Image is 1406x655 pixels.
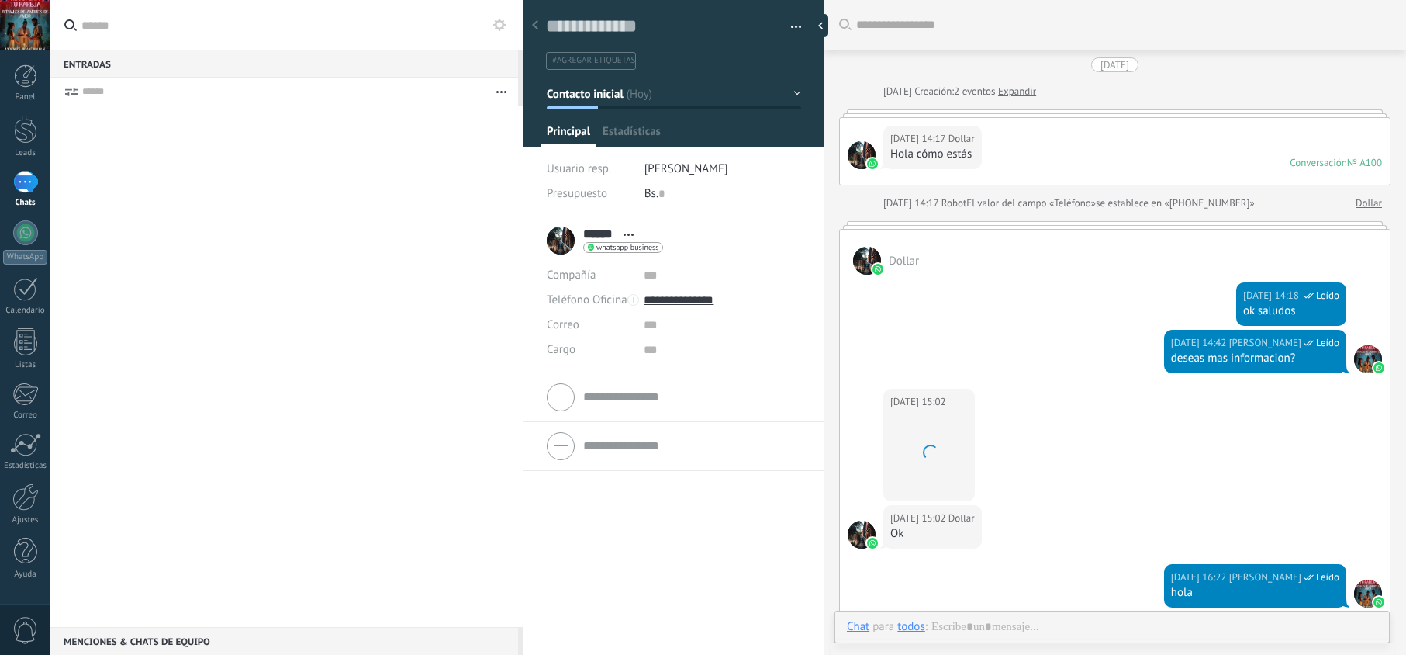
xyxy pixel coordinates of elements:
span: whatsapp business [596,244,658,251]
div: [DATE] [1100,57,1129,72]
div: Cargo [547,338,632,362]
button: Teléfono Oficina [547,288,627,313]
span: Principal [547,124,590,147]
span: Dollar [848,521,876,549]
div: Presupuesto [547,182,633,206]
div: Bs. [644,182,801,206]
div: Listas [3,360,48,370]
div: [DATE] 16:22 [1171,570,1229,585]
span: Correo [547,317,579,332]
div: WhatsApp [3,250,47,265]
div: [DATE] 14:42 [1171,335,1229,351]
div: [DATE] 15:02 [890,511,948,526]
div: Entradas [50,50,518,78]
span: Robot [941,196,966,210]
span: 2 eventos [954,84,995,99]
div: todos [897,619,924,633]
div: [DATE] [883,84,914,99]
div: hola [1171,585,1339,601]
div: Ok [890,526,975,542]
div: Calendario [3,306,48,316]
span: Usuario resp. [547,161,611,176]
span: Presupuesto [547,186,607,201]
span: Dollar [853,247,881,275]
button: Correo [547,313,579,338]
span: para [872,619,894,635]
span: Dollar [948,511,975,526]
span: Leído [1316,335,1339,351]
span: : [925,619,928,635]
img: waba.svg [867,158,878,169]
div: [DATE] 14:18 [1243,288,1301,303]
div: Menciones & Chats de equipo [50,627,518,655]
span: jesus hernandez [1354,580,1382,608]
span: El valor del campo «Teléfono» [966,196,1096,211]
span: Dollar [889,254,919,269]
span: #agregar etiquetas [552,55,635,66]
div: Panel [3,92,48,102]
div: deseas mas informacion? [1171,351,1339,366]
div: Correo [3,411,48,421]
div: Hola cómo estás [890,147,975,162]
span: Leído [1316,570,1339,585]
div: Usuario resp. [547,157,633,182]
span: jesus hernandez (Oficina de Venta) [1229,335,1301,351]
img: waba.svg [872,264,883,275]
div: [DATE] 15:02 [890,394,948,410]
span: Estadísticas [603,124,661,147]
span: jesus hernandez [1354,345,1382,373]
img: waba.svg [1373,597,1384,608]
a: Expandir [998,84,1036,99]
div: № A100 [1347,156,1382,169]
div: Leads [3,148,48,158]
span: Dollar [948,131,975,147]
div: Ocultar [813,14,828,37]
div: Conversación [1290,156,1347,169]
div: [DATE] 14:17 [883,196,941,211]
span: [PERSON_NAME] [644,161,728,176]
div: Estadísticas [3,461,48,471]
span: Leído [1316,288,1339,303]
div: Creación: [883,84,1036,99]
div: ok saludos [1243,303,1339,319]
span: jesus hernandez (Oficina de Venta) [1229,570,1301,585]
div: Ajustes [3,515,48,525]
img: waba.svg [867,538,878,549]
img: waba.svg [1373,362,1384,373]
div: Ayuda [3,570,48,580]
div: Chats [3,198,48,208]
div: [DATE] 14:17 [890,131,948,147]
a: Dollar [1356,196,1382,211]
span: se establece en «[PHONE_NUMBER]» [1096,196,1255,211]
span: Dollar [848,141,876,169]
div: Compañía [547,263,632,288]
span: Cargo [547,344,575,355]
span: Teléfono Oficina [547,293,627,307]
